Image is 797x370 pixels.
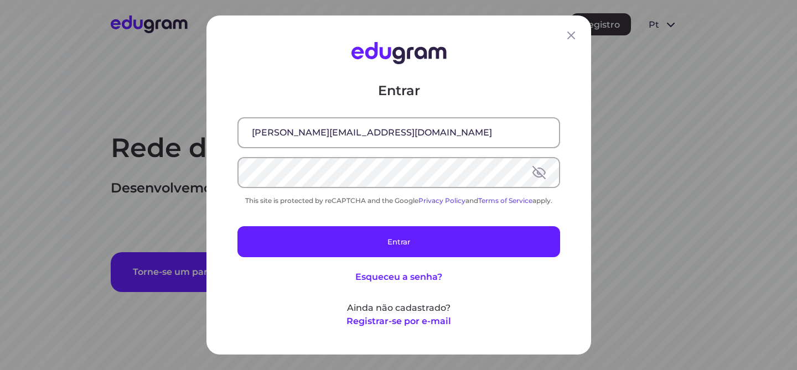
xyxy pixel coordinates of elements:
button: Esqueceu a senha? [355,270,442,284]
a: Privacy Policy [418,196,465,205]
input: E-mail [239,118,559,147]
p: Entrar [237,82,560,100]
div: This site is protected by reCAPTCHA and the Google and apply. [237,196,560,205]
a: Terms of Service [478,196,532,205]
img: Edugram Logo [351,42,446,64]
button: Registrar-se por e-mail [346,315,451,328]
p: Ainda não cadastrado? [237,301,560,315]
button: Entrar [237,226,560,257]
